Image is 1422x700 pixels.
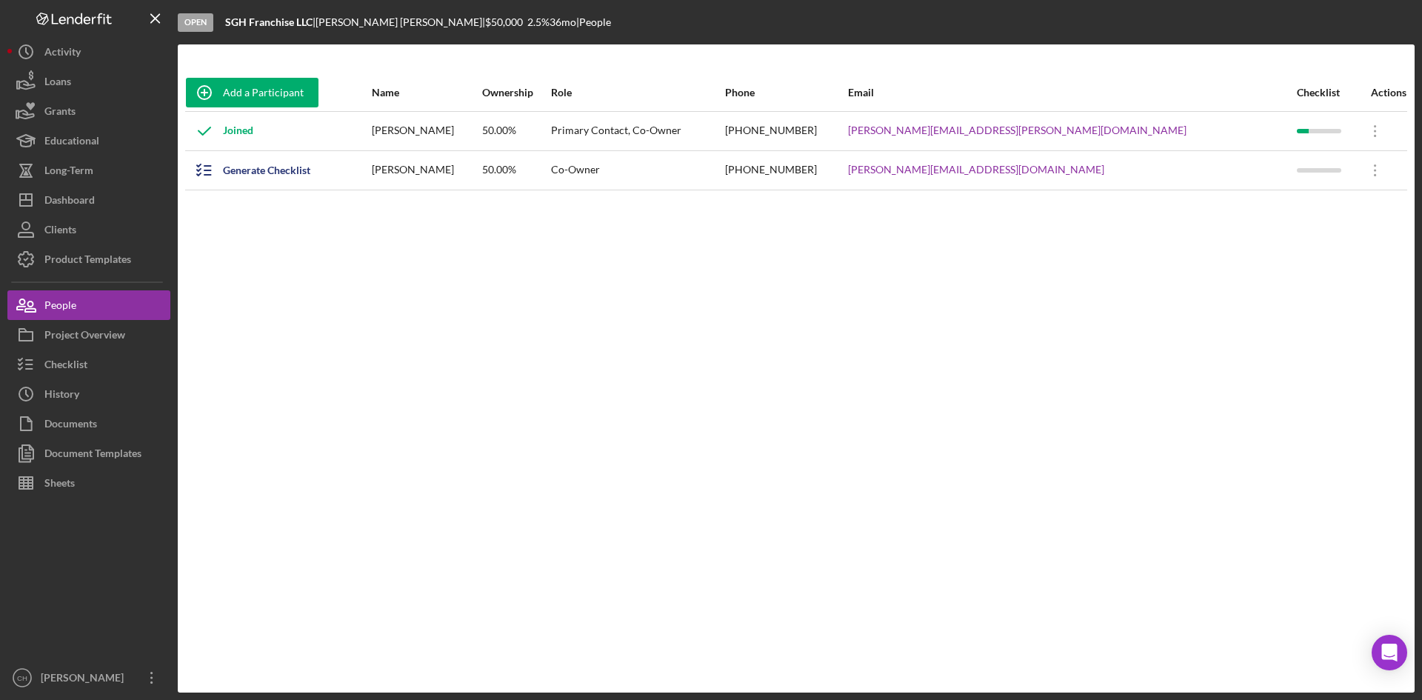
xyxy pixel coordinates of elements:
[186,78,318,107] button: Add a Participant
[44,185,95,219] div: Dashboard
[44,290,76,324] div: People
[7,37,170,67] button: Activity
[725,113,847,150] div: [PHONE_NUMBER]
[372,113,481,150] div: [PERSON_NAME]
[44,379,79,413] div: History
[37,663,133,696] div: [PERSON_NAME]
[223,156,310,185] div: Generate Checklist
[223,78,304,107] div: Add a Participant
[551,152,724,189] div: Co-Owner
[7,320,170,350] button: Project Overview
[7,379,170,409] button: History
[725,87,847,99] div: Phone
[7,244,170,274] button: Product Templates
[44,439,141,472] div: Document Templates
[44,37,81,70] div: Activity
[7,468,170,498] button: Sheets
[372,87,481,99] div: Name
[7,126,170,156] button: Educational
[848,87,1295,99] div: Email
[482,113,550,150] div: 50.00%
[316,16,485,28] div: [PERSON_NAME] [PERSON_NAME] |
[7,185,170,215] button: Dashboard
[44,320,125,353] div: Project Overview
[7,409,170,439] button: Documents
[7,439,170,468] button: Document Templates
[482,87,550,99] div: Ownership
[186,113,253,150] div: Joined
[372,152,481,189] div: [PERSON_NAME]
[848,164,1104,176] a: [PERSON_NAME][EMAIL_ADDRESS][DOMAIN_NAME]
[485,16,523,28] span: $50,000
[576,16,611,28] div: | People
[44,468,75,501] div: Sheets
[17,674,27,682] text: CH
[1357,87,1406,99] div: Actions
[44,156,93,189] div: Long-Term
[551,113,724,150] div: Primary Contact, Co-Owner
[725,152,847,189] div: [PHONE_NUMBER]
[7,96,170,126] button: Grants
[44,409,97,442] div: Documents
[44,350,87,383] div: Checklist
[848,124,1186,136] a: [PERSON_NAME][EMAIL_ADDRESS][PERSON_NAME][DOMAIN_NAME]
[7,350,170,379] button: Checklist
[225,16,313,28] b: SGH Franchise LLC
[551,87,724,99] div: Role
[482,152,550,189] div: 50.00%
[1297,87,1356,99] div: Checklist
[44,215,76,248] div: Clients
[550,16,576,28] div: 36 mo
[44,96,76,130] div: Grants
[7,67,170,96] button: Loans
[7,290,170,320] button: People
[44,244,131,278] div: Product Templates
[225,16,316,28] div: |
[44,67,71,100] div: Loans
[7,663,170,693] button: CH[PERSON_NAME]
[186,156,325,185] button: Generate Checklist
[527,16,550,28] div: 2.5 %
[7,156,170,185] button: Long-Term
[178,13,213,32] div: Open
[44,126,99,159] div: Educational
[1372,635,1407,670] div: Open Intercom Messenger
[7,215,170,244] button: Clients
